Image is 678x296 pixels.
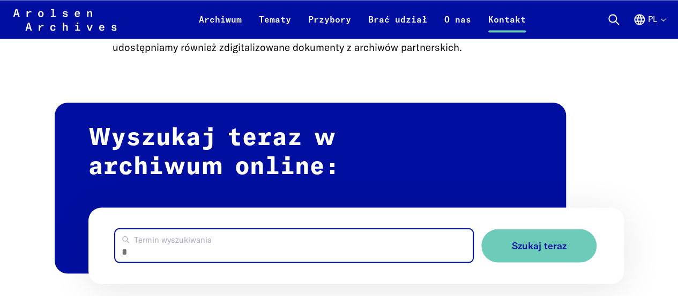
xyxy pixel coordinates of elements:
font: Brać udział [368,14,427,25]
button: Szukaj teraz [481,229,597,263]
font: Archiwum [199,14,242,25]
nav: Podstawowy [190,6,534,32]
a: Tematy [250,13,300,39]
font: Szukaj teraz [511,239,566,251]
a: Archiwum [190,13,250,39]
font: Przybory [308,14,351,25]
a: Przybory [300,13,360,39]
button: Angielski, wybór języka [633,13,665,39]
a: O nas [436,13,480,39]
font: O nas [444,14,471,25]
a: Kontakt [480,13,534,39]
font: Niezależnie od tego, czy prowadzisz badania jako osoba prywatna, naukowiec, dziennikarz czy pedag... [113,10,555,53]
font: Tematy [259,14,291,25]
font: Wyszukaj teraz w archiwum online: [88,126,340,179]
font: Kontakt [488,14,526,25]
font: pl [648,14,657,24]
a: Brać udział [360,13,436,39]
